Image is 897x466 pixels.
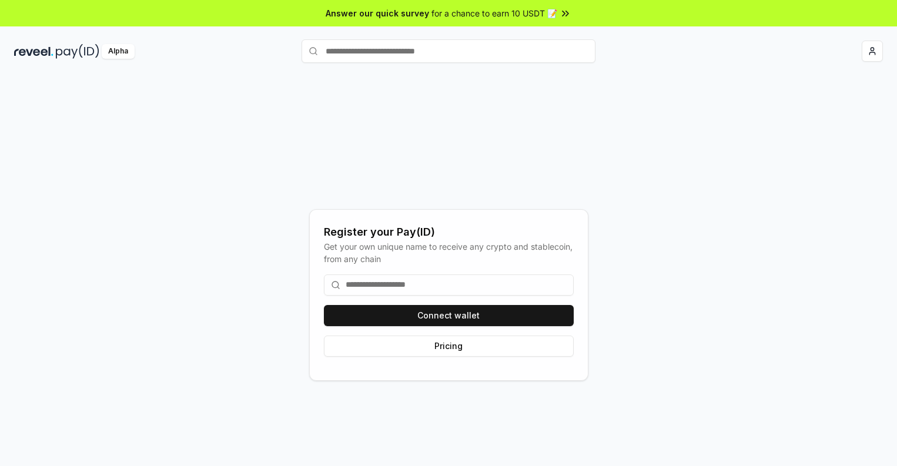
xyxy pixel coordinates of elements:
button: Connect wallet [324,305,574,326]
span: Answer our quick survey [326,7,429,19]
div: Alpha [102,44,135,59]
div: Get your own unique name to receive any crypto and stablecoin, from any chain [324,240,574,265]
img: reveel_dark [14,44,53,59]
button: Pricing [324,336,574,357]
div: Register your Pay(ID) [324,224,574,240]
img: pay_id [56,44,99,59]
span: for a chance to earn 10 USDT 📝 [431,7,557,19]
